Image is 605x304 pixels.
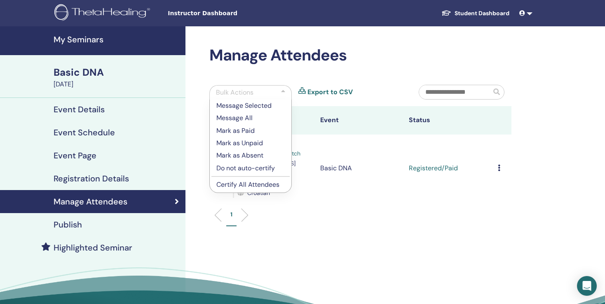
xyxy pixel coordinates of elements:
p: Message Selected [216,101,285,111]
div: Basic DNA [54,65,181,79]
p: Message All [216,113,285,123]
a: Student Dashboard [435,6,516,21]
h4: Highlighted Seminar [54,243,132,253]
h2: Manage Attendees [209,46,511,65]
p: 1 [230,210,232,219]
p: Mark as Paid [216,126,285,136]
h4: Event Details [54,104,105,114]
div: Bulk Actions [216,88,253,97]
p: Do not auto-certify [216,163,285,173]
p: Mark as Unpaid [216,138,285,148]
img: logo.png [54,4,153,23]
img: graduation-cap-white.svg [441,9,451,16]
td: Basic DNA [316,135,405,202]
h4: Registration Details [54,174,129,183]
p: Certify All Attendees [216,180,285,190]
h4: Event Page [54,151,96,160]
span: Instructor Dashboard [168,9,291,18]
th: Event [316,106,405,135]
p: Mark as Absent [216,151,285,160]
h4: Manage Attendees [54,197,127,207]
a: Basic DNA[DATE] [49,65,185,89]
h4: Publish [54,220,82,230]
h4: My Seminars [54,35,181,44]
th: Status [405,106,493,135]
a: Export to CSV [307,87,353,97]
div: [DATE] [54,79,181,89]
span: Croatian [247,189,270,197]
div: Open Intercom Messenger [577,276,597,296]
h4: Event Schedule [54,128,115,137]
